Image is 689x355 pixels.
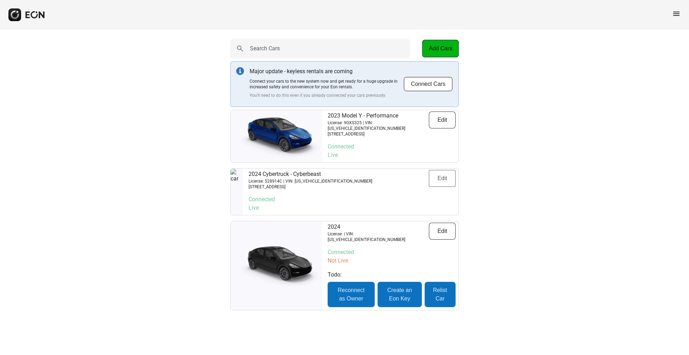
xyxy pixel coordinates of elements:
[422,40,459,57] button: Add Cars
[672,9,681,18] span: menu
[328,151,456,159] p: Live
[249,178,372,184] p: License: 528914C | VIN: [US_VEHICLE_IDENTIFICATION_NUMBER]
[249,204,456,212] p: Live
[328,131,429,137] p: [STREET_ADDRESS]
[378,282,422,307] button: Create an Eon Key
[328,271,456,279] p: Todo:
[425,282,456,307] button: Relist Car
[249,170,372,178] p: 2024 Cybertruck - Cyberbeast
[429,170,456,187] button: Edit
[250,44,280,53] label: Search Cars
[328,256,456,265] p: Not Live
[236,67,244,75] img: info
[250,78,404,90] p: Connect your cars to the new system now and get ready for a huge upgrade in increased safety and ...
[328,282,375,307] button: Reconnect as Owner
[250,93,404,98] p: You'll need to do this even if you already connected your cars previously.
[249,195,456,204] p: Connected
[231,169,243,215] img: car
[328,231,429,242] p: License: | VIN: [US_VEHICLE_IDENTIFICATION_NUMBER]
[404,77,453,91] button: Connect Cars
[328,112,429,120] p: 2023 Model Y - Performance
[231,243,322,289] img: car
[250,67,404,76] p: Major update - keyless rentals are coming
[328,248,456,256] p: Connected
[328,142,456,151] p: Connected
[231,113,322,159] img: car
[328,223,429,231] p: 2024
[429,112,456,128] button: Edit
[429,223,456,240] button: Edit
[249,184,372,190] p: [STREET_ADDRESS]
[328,120,429,131] p: License: 9GXS325 | VIN: [US_VEHICLE_IDENTIFICATION_NUMBER]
